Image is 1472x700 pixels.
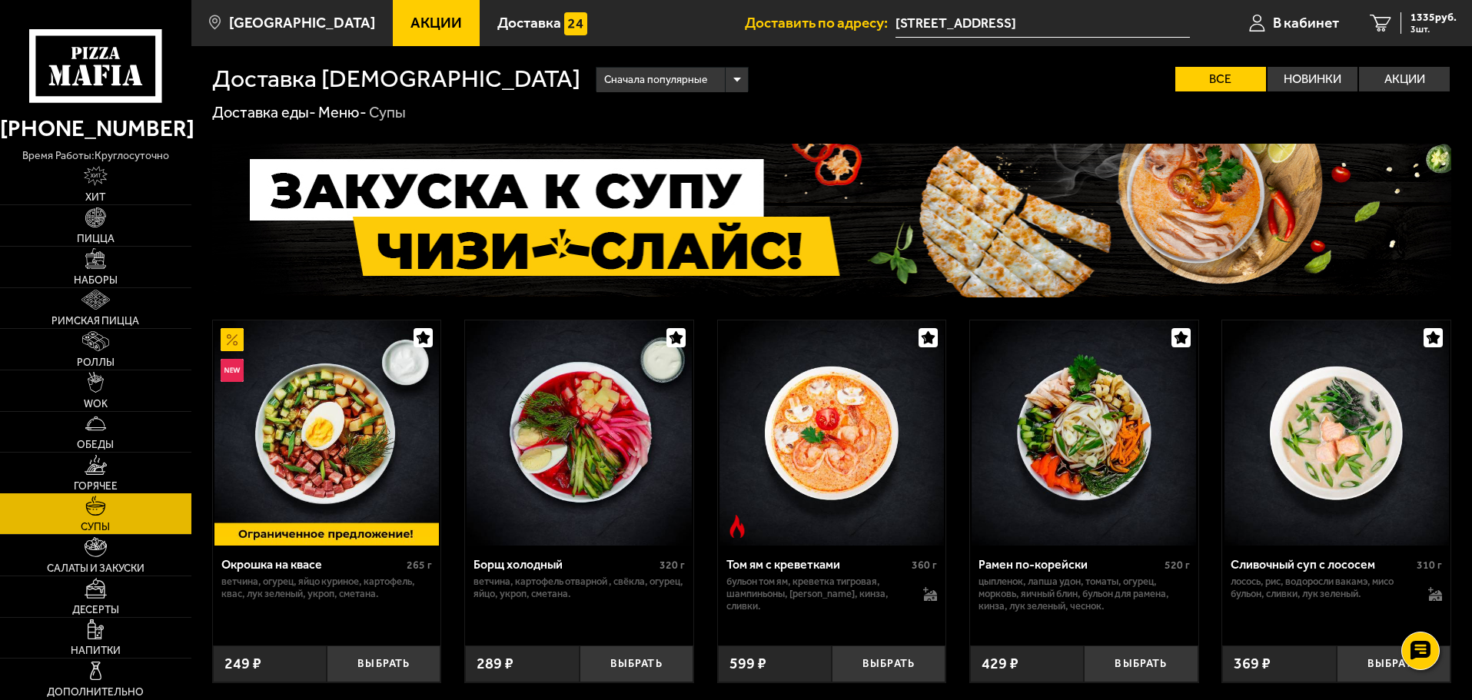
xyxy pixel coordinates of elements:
span: Роллы [77,357,115,368]
span: 1335 руб. [1411,12,1457,23]
span: Напитки [71,645,121,656]
span: [GEOGRAPHIC_DATA] [229,15,375,30]
p: цыпленок, лапша удон, томаты, огурец, морковь, яичный блин, бульон для рамена, кинза, лук зеленый... [979,576,1190,612]
span: Доставка [497,15,561,30]
input: Ваш адрес доставки [895,9,1190,38]
div: Окрошка на квасе [221,557,404,572]
div: Супы [369,103,406,123]
span: Дополнительно [47,687,144,698]
span: WOK [84,399,108,410]
span: Супы [81,522,110,532]
a: АкционныйНовинкаОкрошка на квасе [213,320,441,545]
label: Все [1175,67,1266,91]
span: Обеды [77,440,114,450]
span: 429 ₽ [982,656,1018,672]
button: Выбрать [327,645,440,683]
span: Пицца [77,234,115,244]
button: Выбрать [1337,645,1450,683]
img: Том ям с креветками [719,320,944,545]
img: Акционный [221,328,244,351]
img: Новинка [221,359,244,382]
a: Рамен по-корейски [970,320,1198,545]
label: Акции [1359,67,1450,91]
p: ветчина, огурец, яйцо куриное, картофель, квас, лук зеленый, укроп, сметана. [221,576,433,600]
span: Доставить по адресу: [745,15,895,30]
a: Сливочный суп с лососем [1222,320,1450,545]
span: Наборы [74,275,118,286]
div: Том ям с креветками [726,557,909,572]
span: 265 г [407,559,432,572]
p: лосось, рис, водоросли вакамэ, мисо бульон, сливки, лук зеленый. [1231,576,1413,600]
img: Острое блюдо [726,515,749,538]
img: 15daf4d41897b9f0e9f617042186c801.svg [564,12,587,35]
img: Сливочный суп с лососем [1224,320,1449,545]
span: 360 г [912,559,937,572]
h1: Доставка [DEMOGRAPHIC_DATA] [212,67,580,91]
span: Горячее [74,481,118,492]
span: 3 шт. [1411,25,1457,34]
button: Выбрать [1084,645,1198,683]
span: Хит [85,192,105,203]
img: Окрошка на квасе [214,320,439,545]
button: Выбрать [832,645,945,683]
span: В кабинет [1273,15,1339,30]
span: 310 г [1417,559,1442,572]
a: Борщ холодный [465,320,693,545]
div: Сливочный суп с лососем [1231,557,1413,572]
a: Меню- [318,103,367,121]
label: Новинки [1268,67,1358,91]
span: 599 ₽ [729,656,766,672]
button: Выбрать [580,645,693,683]
span: улица Кржижановского, 5к2 [895,9,1190,38]
span: Салаты и закуски [47,563,145,574]
span: Десерты [72,605,119,615]
div: Рамен по-корейски [979,557,1161,572]
p: ветчина, картофель отварной , свёкла, огурец, яйцо, укроп, сметана. [473,576,685,600]
span: 249 ₽ [224,656,261,672]
span: 289 ₽ [477,656,513,672]
span: 320 г [660,559,685,572]
img: Борщ холодный [467,320,691,545]
div: Борщ холодный [473,557,656,572]
a: Острое блюдоТом ям с креветками [718,320,946,545]
a: Доставка еды- [212,103,316,121]
span: Сначала популярные [604,65,707,95]
span: Акции [410,15,462,30]
span: Римская пицца [52,316,139,327]
p: бульон том ям, креветка тигровая, шампиньоны, [PERSON_NAME], кинза, сливки. [726,576,909,612]
img: Рамен по-корейски [972,320,1196,545]
span: 520 г [1165,559,1190,572]
span: 369 ₽ [1234,656,1271,672]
